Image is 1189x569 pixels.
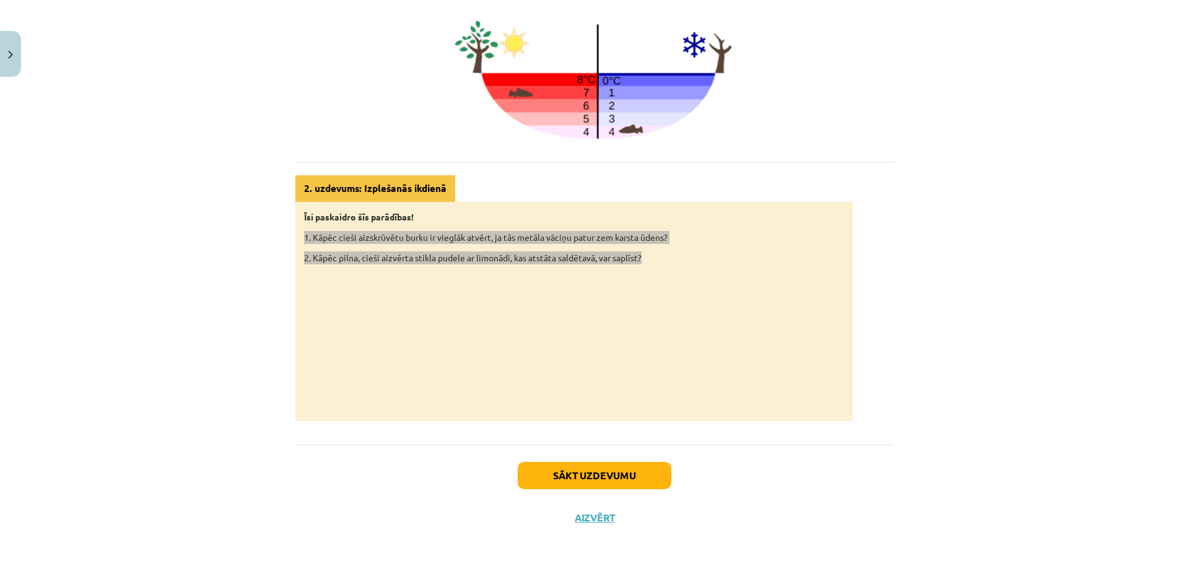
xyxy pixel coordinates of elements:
[304,182,446,194] strong: 2. uzdevums: Izplešanās ikdienā
[304,231,844,244] p: 1. Kāpēc cieši aizskrūvētu burku ir vieglāk atvērt, ja tās metāla vāciņu patur zem karsta ūdens?
[304,272,844,402] iframe: 2. uzdevums
[304,251,844,264] p: 2. Kāpēc pilna, cieši aizvērta stikla pudele ar limonādi, kas atstāta saldētavā, var saplīst?
[304,211,414,222] strong: Īsi paskaidro šīs parādības!
[518,462,671,489] button: Sākt uzdevumu
[8,51,13,59] img: icon-close-lesson-0947bae3869378f0d4975bcd49f059093ad1ed9edebbc8119c70593378902aed.svg
[571,511,618,524] button: Aizvērt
